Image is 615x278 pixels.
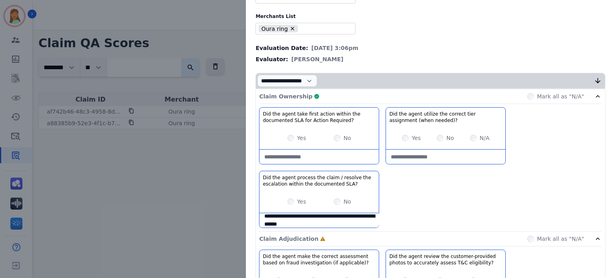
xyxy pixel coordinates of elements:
h3: Did the agent review the customer-provided photos to accurately assess T&C eligibility? [389,253,502,266]
div: Evaluator: [255,55,605,63]
label: Mark all as "N/A" [537,92,584,100]
h3: Did the agent utilize the correct tier assignment (when needed)? [389,111,502,124]
label: No [446,134,454,142]
label: Mark all as "N/A" [537,235,584,243]
h3: Did the agent take first action within the documented SLA for Action Required? [263,111,376,124]
label: Yes [412,134,421,142]
ul: selected options [257,24,350,34]
span: [PERSON_NAME] [291,55,344,63]
div: Evaluation Date: [255,44,605,52]
span: [DATE] 3:06pm [312,44,359,52]
h3: Did the agent make the correct assessment based on fraud investigation (if applicable)? [263,253,376,266]
button: Remove Oura ring [289,26,295,32]
label: Yes [297,134,306,142]
label: N/A [480,134,490,142]
label: No [344,198,351,206]
label: Merchants List [255,13,605,20]
li: Oura ring [259,25,298,32]
label: No [344,134,351,142]
p: Claim Adjudication [259,235,318,243]
label: Yes [297,198,306,206]
h3: Did the agent process the claim / resolve the escalation within the documented SLA? [263,174,376,187]
p: Claim Ownership [259,92,312,100]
